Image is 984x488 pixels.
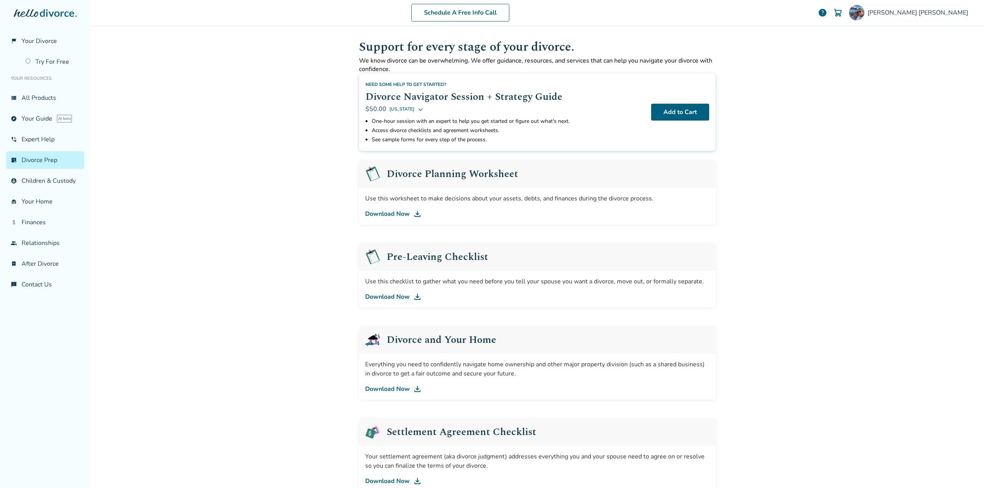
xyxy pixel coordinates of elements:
[11,281,17,288] span: chat_info
[387,427,536,437] h2: Settlement Agreement Checklist
[359,56,716,73] p: We know divorce can be overwhelming. We offer guidance, resources, and services that can help you...
[365,452,710,470] div: Your settlement agreement (aka divorce judgment) addresses everything you and your spouse need to...
[413,476,422,486] img: DL
[6,234,84,252] a: groupRelationships
[11,199,17,205] span: garage_home
[11,95,17,101] span: view_list
[365,332,381,347] img: Divorce and Your Home
[365,277,710,286] div: Use this checklist to gather what you need before you tell your spouse you want a divorce, move o...
[946,451,984,488] iframe: Chat Widget
[22,37,57,45] span: Your Divorce
[411,4,509,22] a: Schedule A Free Info Call
[365,360,710,378] div: Everything you need to confidently navigate home ownership and other major property division (suc...
[365,209,710,218] a: Download Now
[6,32,84,50] a: flag_2Your Divorce
[359,38,716,56] h1: Support for every stage of your divorce.
[11,178,17,184] span: account_child
[21,53,84,71] a: Try For Free
[6,172,84,190] a: account_childChildren & Custody
[365,249,381,265] img: Pre-Leaving Checklist
[366,89,645,104] h2: Divorce Navigator Session + Strategy Guide
[389,104,424,114] button: [US_STATE]
[818,8,827,17] a: help
[372,126,645,135] li: Access divorce checklists and agreement worksheets.
[365,292,710,301] a: Download Now
[6,131,84,148] a: phone_in_talkExpert Help
[6,71,84,86] li: Your Resources
[372,135,645,144] li: See sample forms for every step of the process.
[651,104,709,121] button: Add to Cart
[366,81,446,88] span: Need some help to get started?
[849,5,864,20] img: Jennifer Keating
[57,115,72,122] span: AI beta
[387,335,496,345] h2: Divorce and Your Home
[11,261,17,267] span: bookmark_check
[6,255,84,273] a: bookmark_checkAfter Divorce
[6,276,84,293] a: chat_infoContact Us
[387,169,518,179] h2: Divorce Planning Worksheet
[833,8,843,17] img: Cart
[6,193,84,210] a: garage_homeYour Home
[6,89,84,107] a: view_listAll Products
[365,424,381,440] img: Settlement Agreement Checklist
[365,194,710,203] div: Use this worksheet to make decisions about your assets, debts, and finances during the divorce pr...
[6,110,84,127] a: exploreYour GuideAI beta
[389,104,414,114] span: [US_STATE]
[413,384,422,394] img: DL
[6,151,84,169] a: list_alt_checkDivorce Prep
[11,136,17,142] span: phone_in_talk
[11,240,17,246] span: group
[365,166,381,182] img: Pre-Leaving Checklist
[365,384,710,394] a: Download Now
[365,476,710,486] a: Download Now
[413,209,422,218] img: DL
[11,38,17,44] span: flag_2
[868,8,971,17] span: [PERSON_NAME] [PERSON_NAME]
[6,213,84,231] a: attach_moneyFinances
[387,252,488,262] h2: Pre-Leaving Checklist
[11,116,17,122] span: explore
[413,292,422,301] img: DL
[11,157,17,163] span: list_alt_check
[366,105,386,113] span: $50.00
[372,117,645,126] li: One-hour session with an expert to help you get started or figure out what's next.
[11,219,17,225] span: attach_money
